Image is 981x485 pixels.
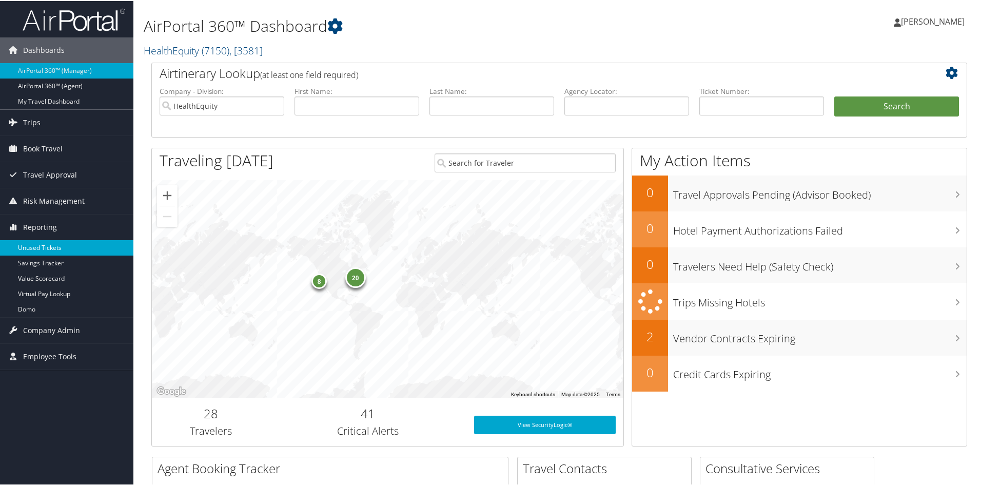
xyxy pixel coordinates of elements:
h2: Agent Booking Tracker [158,459,508,476]
h3: Credit Cards Expiring [673,361,967,381]
span: Reporting [23,214,57,239]
a: View SecurityLogic® [474,415,616,433]
a: 0Hotel Payment Authorizations Failed [632,210,967,246]
label: First Name: [295,85,419,95]
h3: Vendor Contracts Expiring [673,325,967,345]
button: Keyboard shortcuts [511,390,555,397]
h2: 28 [160,404,262,421]
h1: My Action Items [632,149,967,170]
a: [PERSON_NAME] [894,5,975,36]
h3: Hotel Payment Authorizations Failed [673,218,967,237]
button: Search [834,95,959,116]
h2: Travel Contacts [523,459,691,476]
input: Search for Traveler [435,152,616,171]
h2: 0 [632,183,668,200]
a: 0Travel Approvals Pending (Advisor Booked) [632,174,967,210]
span: Trips [23,109,41,134]
a: 0Credit Cards Expiring [632,355,967,391]
h3: Travelers Need Help (Safety Check) [673,254,967,273]
span: , [ 3581 ] [229,43,263,56]
h2: 0 [632,255,668,272]
a: HealthEquity [144,43,263,56]
span: Employee Tools [23,343,76,368]
span: Map data ©2025 [561,391,600,396]
a: Open this area in Google Maps (opens a new window) [154,384,188,397]
h1: AirPortal 360™ Dashboard [144,14,698,36]
span: Risk Management [23,187,85,213]
h3: Critical Alerts [278,423,459,437]
label: Agency Locator: [564,85,689,95]
img: Google [154,384,188,397]
h1: Traveling [DATE] [160,149,273,170]
button: Zoom out [157,205,178,226]
a: 0Travelers Need Help (Safety Check) [632,246,967,282]
span: [PERSON_NAME] [901,15,965,26]
label: Last Name: [429,85,554,95]
span: Book Travel [23,135,63,161]
a: Terms (opens in new tab) [606,391,620,396]
h2: 0 [632,219,668,236]
h2: 0 [632,363,668,380]
span: Company Admin [23,317,80,342]
span: ( 7150 ) [202,43,229,56]
h2: 41 [278,404,459,421]
div: 8 [311,273,327,288]
a: Trips Missing Hotels [632,282,967,319]
button: Zoom in [157,184,178,205]
span: Dashboards [23,36,65,62]
span: Travel Approval [23,161,77,187]
h2: Airtinerary Lookup [160,64,891,81]
h2: 2 [632,327,668,344]
span: (at least one field required) [260,68,358,80]
h3: Trips Missing Hotels [673,289,967,309]
h3: Travel Approvals Pending (Advisor Booked) [673,182,967,201]
img: airportal-logo.png [23,7,125,31]
a: 2Vendor Contracts Expiring [632,319,967,355]
div: 20 [345,266,365,286]
h3: Travelers [160,423,262,437]
h2: Consultative Services [705,459,874,476]
label: Company - Division: [160,85,284,95]
label: Ticket Number: [699,85,824,95]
